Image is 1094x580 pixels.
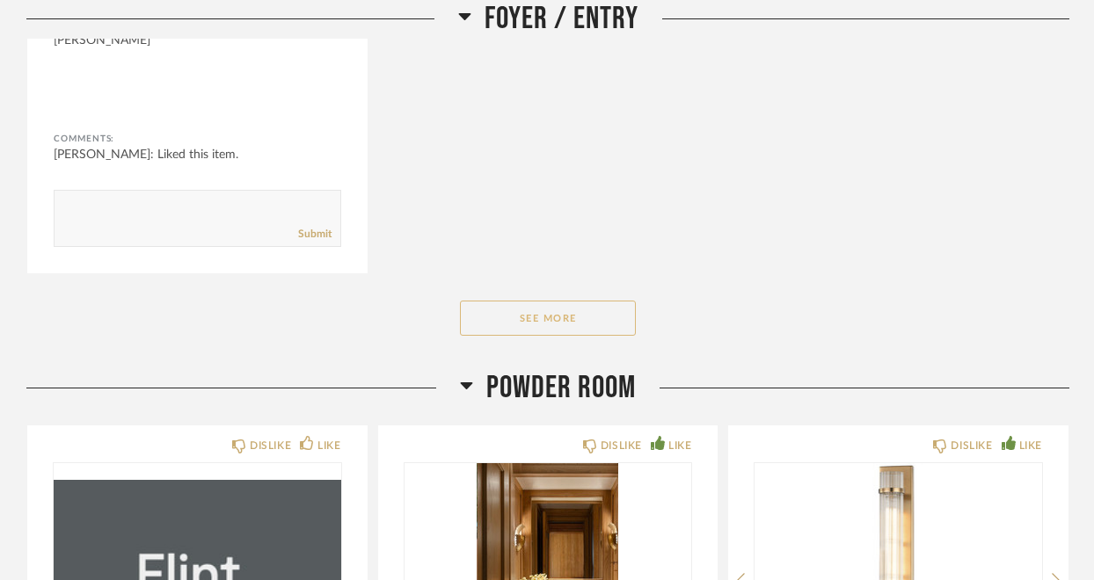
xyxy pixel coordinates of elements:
[486,369,636,407] span: Powder Room
[951,437,992,454] div: DISLIKE
[250,437,291,454] div: DISLIKE
[668,437,691,454] div: LIKE
[1019,437,1042,454] div: LIKE
[54,130,341,148] div: Comments:
[54,146,341,163] div: [PERSON_NAME]: Liked this item.
[460,301,636,336] button: See More
[317,437,340,454] div: LIKE
[54,33,341,48] div: [PERSON_NAME]
[298,227,332,242] a: Submit
[601,437,642,454] div: DISLIKE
